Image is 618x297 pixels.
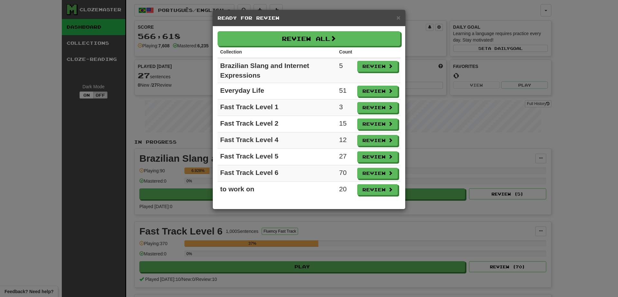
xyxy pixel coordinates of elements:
[218,58,337,83] td: Brazilian Slang and Internet Expressions
[357,102,398,113] button: Review
[218,116,337,132] td: Fast Track Level 2
[218,149,337,165] td: Fast Track Level 5
[337,46,355,58] th: Count
[218,182,337,198] td: to work on
[357,184,398,195] button: Review
[218,100,337,116] td: Fast Track Level 1
[218,132,337,149] td: Fast Track Level 4
[218,15,400,21] h5: Ready for Review
[357,61,398,72] button: Review
[397,14,400,21] button: Close
[357,119,398,129] button: Review
[337,100,355,116] td: 3
[357,151,398,162] button: Review
[218,46,337,58] th: Collection
[218,83,337,100] td: Everyday Life
[337,132,355,149] td: 12
[337,182,355,198] td: 20
[337,116,355,132] td: 15
[357,168,398,179] button: Review
[337,165,355,182] td: 70
[218,31,400,46] button: Review All
[397,14,400,21] span: ×
[218,165,337,182] td: Fast Track Level 6
[357,86,398,97] button: Review
[337,149,355,165] td: 27
[357,135,398,146] button: Review
[337,83,355,100] td: 51
[337,58,355,83] td: 5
